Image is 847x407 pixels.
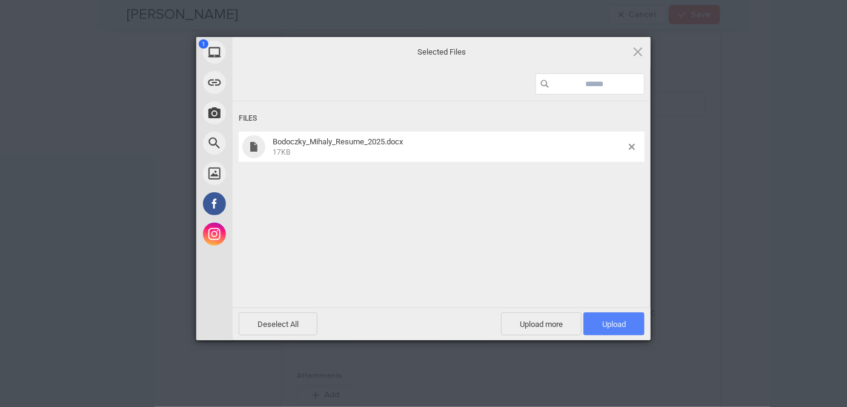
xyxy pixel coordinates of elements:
[321,46,563,57] span: Selected Files
[196,37,342,67] div: My Device
[196,67,342,98] div: Link (URL)
[196,189,342,219] div: Facebook
[501,312,582,335] span: Upload more
[269,137,629,157] span: Bodoczky_Mihaly_Resume_2025.docx
[239,312,317,335] span: Deselect All
[199,39,208,49] span: 1
[273,137,403,146] span: Bodoczky_Mihaly_Resume_2025.docx
[196,158,342,189] div: Unsplash
[602,320,626,329] span: Upload
[196,128,342,158] div: Web Search
[631,45,645,58] span: Click here or hit ESC to close picker
[196,98,342,128] div: Take Photo
[583,312,645,335] span: Upload
[239,107,645,130] div: Files
[273,148,290,156] span: 17KB
[196,219,342,249] div: Instagram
